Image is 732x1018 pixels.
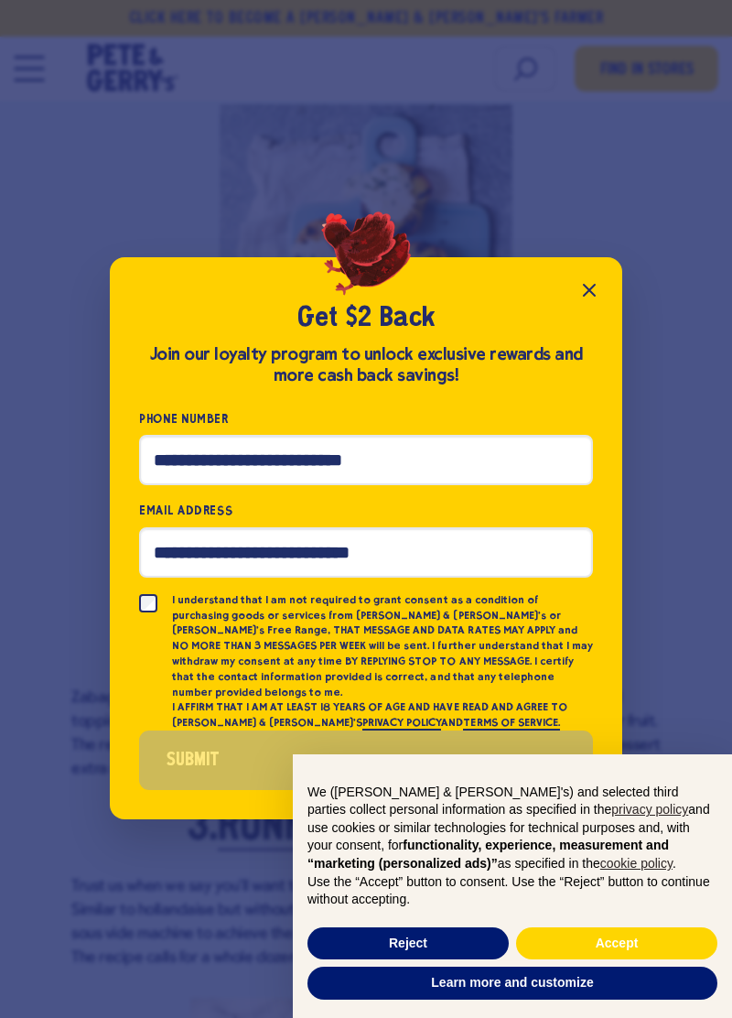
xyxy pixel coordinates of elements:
button: Accept [516,927,717,960]
a: PRIVACY POLICY [362,716,441,731]
button: Close popup [571,272,608,309]
button: Learn more and customize [307,967,717,1000]
strong: functionality, experience, measurement and “marketing (personalized ads)” [307,838,669,871]
button: Reject [307,927,509,960]
label: Email Address [139,500,593,521]
input: I understand that I am not required to grant consent as a condition of purchasing goods or servic... [139,594,157,612]
p: We ([PERSON_NAME] & [PERSON_NAME]'s) and selected third parties collect personal information as s... [307,784,717,873]
a: TERMS OF SERVICE. [463,716,559,731]
div: Join our loyalty program to unlock exclusive rewards and more cash back savings! [139,344,593,386]
p: I AFFIRM THAT I AM AT LEAST 18 YEARS OF AGE AND HAVE READ AND AGREE TO [PERSON_NAME] & [PERSON_NA... [172,699,593,731]
h2: Get $2 Back [139,301,593,336]
p: Use the “Accept” button to consent. Use the “Reject” button to continue without accepting. [307,873,717,909]
button: Submit [139,731,593,790]
a: cookie policy [600,856,673,871]
div: Notice [293,754,732,1018]
a: privacy policy [611,802,688,817]
p: I understand that I am not required to grant consent as a condition of purchasing goods or servic... [172,592,593,700]
label: Phone Number [139,408,593,429]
